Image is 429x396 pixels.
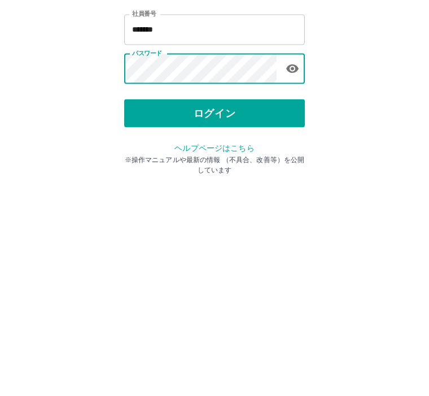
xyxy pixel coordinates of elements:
[124,251,305,271] p: ※操作マニュアルや最新の情報 （不具合、改善等）を公開しています
[178,71,252,93] h2: ログイン
[124,195,305,224] button: ログイン
[132,145,162,154] label: パスワード
[132,106,156,114] label: 社員番号
[174,240,254,249] a: ヘルプページはこちら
